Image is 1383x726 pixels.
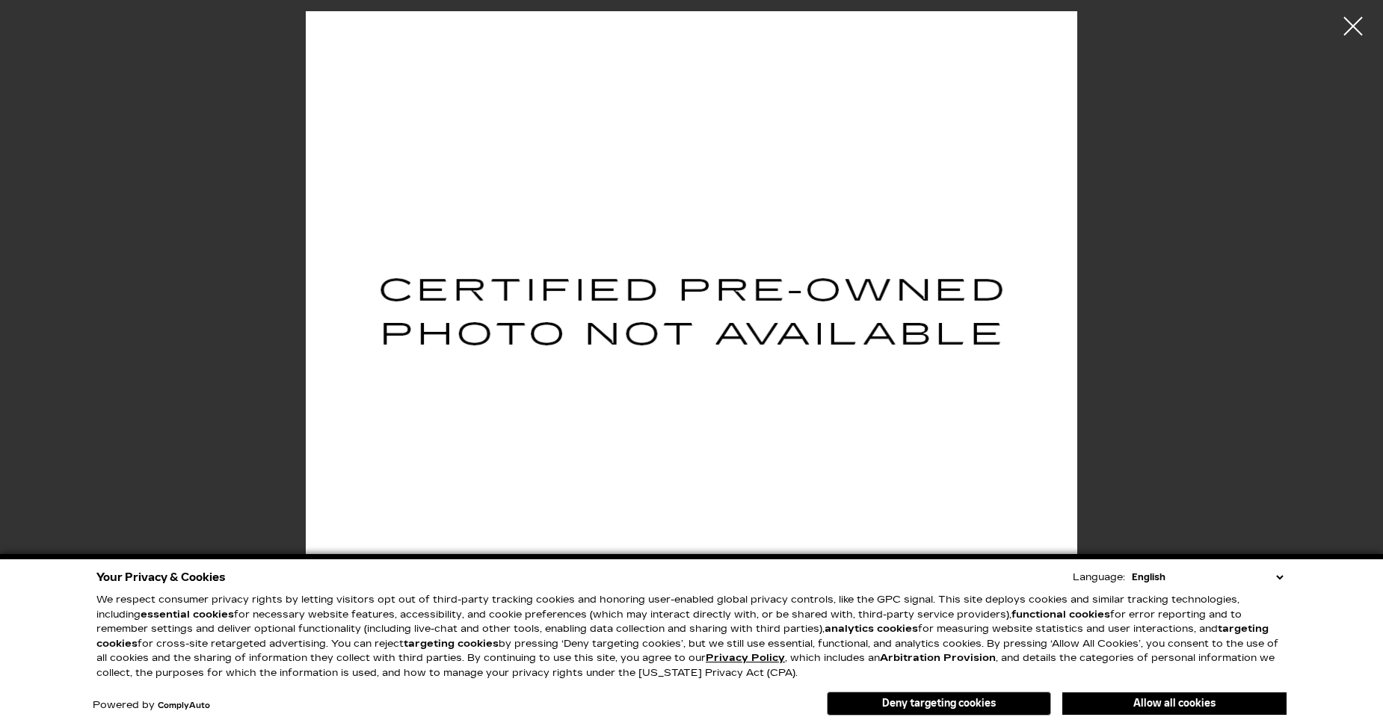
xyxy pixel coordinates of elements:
select: Language Select [1128,570,1287,585]
img: Certified Used 2022 Galactic Grey Metallic Cadillac Sport image 1 [243,11,1140,606]
strong: analytics cookies [825,623,918,635]
strong: targeting cookies [404,638,499,650]
a: ComplyAuto [158,701,210,710]
span: Your Privacy & Cookies [96,567,226,588]
strong: targeting cookies [96,623,1269,650]
strong: Arbitration Provision [880,652,996,664]
div: Language: [1073,573,1125,582]
a: Privacy Policy [706,652,785,664]
strong: functional cookies [1011,609,1110,621]
button: Allow all cookies [1062,692,1287,715]
p: We respect consumer privacy rights by letting visitors opt out of third-party tracking cookies an... [96,593,1287,680]
button: Deny targeting cookies [827,692,1051,716]
strong: essential cookies [141,609,234,621]
div: Powered by [93,701,210,710]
